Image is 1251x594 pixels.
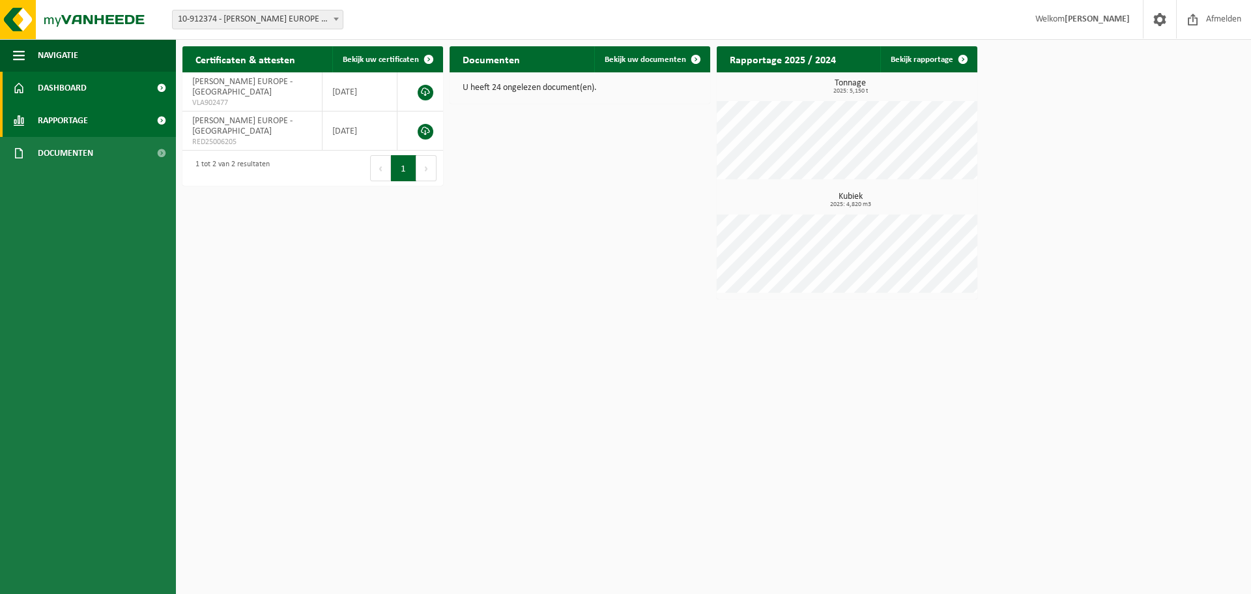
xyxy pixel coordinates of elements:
[723,88,977,95] span: 2025: 5,150 t
[173,10,343,29] span: 10-912374 - FIKE EUROPE - HERENTALS
[192,137,312,147] span: RED25006205
[391,155,416,181] button: 1
[594,46,709,72] a: Bekijk uw documenten
[605,55,686,64] span: Bekijk uw documenten
[192,77,293,97] span: [PERSON_NAME] EUROPE - [GEOGRAPHIC_DATA]
[463,83,697,93] p: U heeft 24 ongelezen document(en).
[343,55,419,64] span: Bekijk uw certificaten
[323,111,397,151] td: [DATE]
[38,72,87,104] span: Dashboard
[172,10,343,29] span: 10-912374 - FIKE EUROPE - HERENTALS
[723,201,977,208] span: 2025: 4,820 m3
[370,155,391,181] button: Previous
[723,79,977,95] h3: Tonnage
[332,46,442,72] a: Bekijk uw certificaten
[450,46,533,72] h2: Documenten
[1065,14,1130,24] strong: [PERSON_NAME]
[182,46,308,72] h2: Certificaten & attesten
[717,46,849,72] h2: Rapportage 2025 / 2024
[323,72,397,111] td: [DATE]
[416,155,437,181] button: Next
[189,154,270,183] div: 1 tot 2 van 2 resultaten
[880,46,976,72] a: Bekijk rapportage
[723,192,977,208] h3: Kubiek
[38,39,78,72] span: Navigatie
[192,98,312,108] span: VLA902477
[192,116,293,136] span: [PERSON_NAME] EUROPE - [GEOGRAPHIC_DATA]
[38,104,88,137] span: Rapportage
[38,137,93,170] span: Documenten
